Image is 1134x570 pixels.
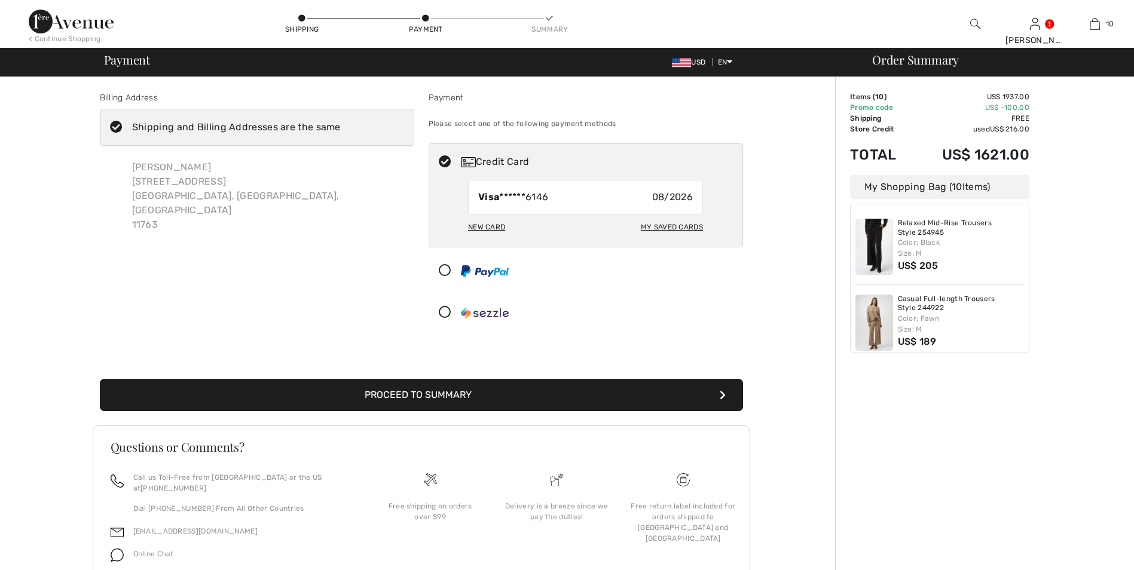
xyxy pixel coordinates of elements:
[133,503,353,514] p: Dial [PHONE_NUMBER] From All Other Countries
[1030,18,1040,29] a: Sign In
[912,113,1029,124] td: Free
[850,134,912,175] td: Total
[641,217,703,237] div: My Saved Cards
[629,501,737,544] div: Free return label included for orders shipped to [GEOGRAPHIC_DATA] and [GEOGRAPHIC_DATA]
[898,336,937,347] span: US$ 189
[912,102,1029,113] td: US$ -100.00
[652,190,693,204] span: 08/2026
[850,175,1029,199] div: My Shopping Bag ( Items)
[408,24,444,35] div: Payment
[377,501,484,522] div: Free shipping on orders over $99
[898,313,1025,335] div: Color: Fawn Size: M
[111,474,124,488] img: call
[429,109,743,139] div: Please select one of the following payment methods
[1065,17,1124,31] a: 10
[531,24,567,35] div: Summary
[133,472,353,494] p: Call us Toll-Free from [GEOGRAPHIC_DATA] or the US at
[468,217,505,237] div: New Card
[672,58,710,66] span: USD
[478,191,499,203] strong: Visa
[858,54,1127,66] div: Order Summary
[100,91,414,104] div: Billing Address
[855,219,893,275] img: Relaxed Mid-Rise Trousers Style 254945
[898,237,1025,259] div: Color: Black Size: M
[111,548,124,562] img: chat
[850,124,912,134] td: Store Credit
[100,379,743,411] button: Proceed to Summary
[29,10,114,33] img: 1ère Avenue
[104,54,150,66] span: Payment
[912,124,1029,134] td: used
[718,58,733,66] span: EN
[850,102,912,113] td: Promo code
[133,550,174,558] span: Online Chat
[111,526,124,539] img: email
[429,91,743,104] div: Payment
[912,134,1029,175] td: US$ 1621.00
[1106,19,1114,29] span: 10
[898,295,1025,313] a: Casual Full-length Trousers Style 244922
[111,441,732,453] h3: Questions or Comments?
[898,260,939,271] span: US$ 205
[990,125,1029,133] span: US$ 216.00
[424,473,437,486] img: Free shipping on orders over $99
[850,113,912,124] td: Shipping
[284,24,320,35] div: Shipping
[461,155,735,169] div: Credit Card
[123,151,414,241] div: [PERSON_NAME] [STREET_ADDRESS] [GEOGRAPHIC_DATA], [GEOGRAPHIC_DATA], [GEOGRAPHIC_DATA] 11763
[503,501,610,522] div: Delivery is a breeze since we pay the duties!
[132,120,341,134] div: Shipping and Billing Addresses are the same
[550,473,563,486] img: Delivery is a breeze since we pay the duties!
[1005,34,1064,47] div: [PERSON_NAME]
[461,265,509,277] img: PayPal
[952,181,962,192] span: 10
[1090,17,1100,31] img: My Bag
[855,295,893,351] img: Casual Full-length Trousers Style 244922
[898,219,1025,237] a: Relaxed Mid-Rise Trousers Style 254945
[133,527,258,535] a: [EMAIL_ADDRESS][DOMAIN_NAME]
[912,91,1029,102] td: US$ 1937.00
[461,307,509,319] img: Sezzle
[461,157,476,167] img: Credit Card
[677,473,690,486] img: Free shipping on orders over $99
[672,58,691,68] img: US Dollar
[970,17,980,31] img: search the website
[140,484,206,492] a: [PHONE_NUMBER]
[1030,17,1040,31] img: My Info
[850,91,912,102] td: Items ( )
[875,93,884,101] span: 10
[29,33,101,44] div: < Continue Shopping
